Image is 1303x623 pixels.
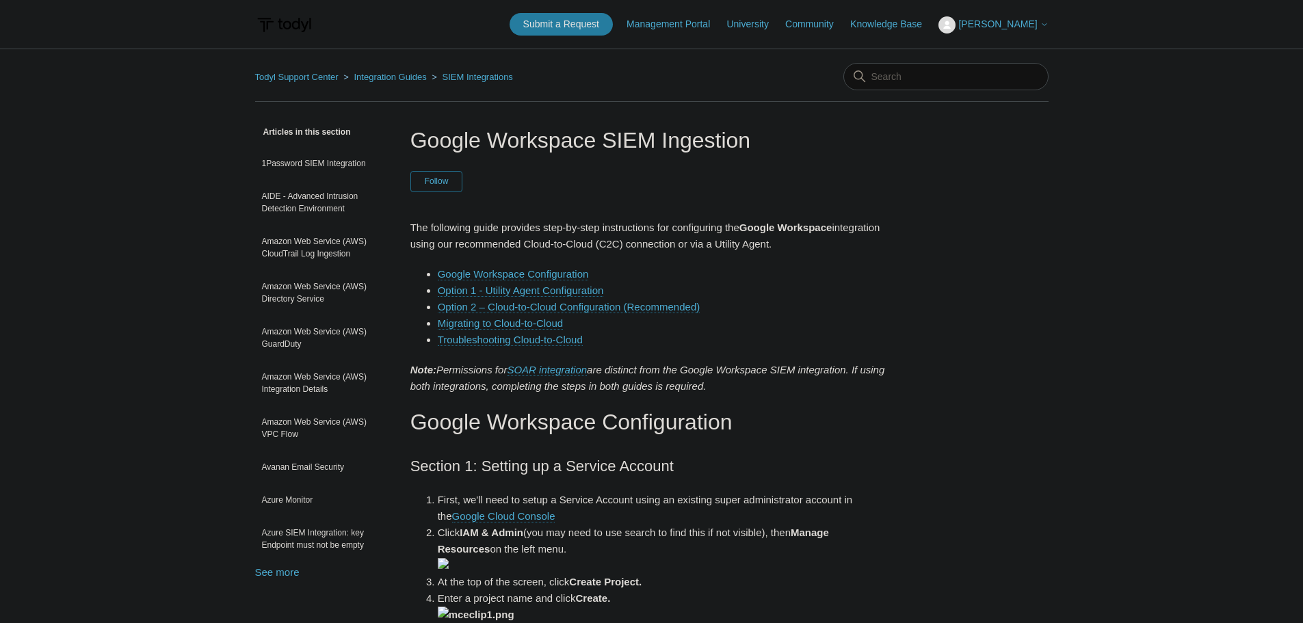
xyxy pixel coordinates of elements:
[438,492,893,525] li: First, we'll need to setup a Service Account using an existing super administrator account in the
[460,527,523,538] strong: IAM & Admin
[255,228,390,267] a: Amazon Web Service (AWS) CloudTrail Log Ingestion
[726,17,782,31] a: University
[255,150,390,176] a: 1Password SIEM Integration
[255,409,390,447] a: Amazon Web Service (AWS) VPC Flow
[255,274,390,312] a: Amazon Web Service (AWS) Directory Service
[255,127,351,137] span: Articles in this section
[785,17,847,31] a: Community
[438,301,700,313] a: Option 2 – Cloud-to-Cloud Configuration (Recommended)
[958,18,1037,29] span: [PERSON_NAME]
[410,454,893,478] h2: Section 1: Setting up a Service Account
[569,576,642,587] strong: Create Project.
[938,16,1048,34] button: [PERSON_NAME]
[255,12,313,38] img: Todyl Support Center Help Center home page
[255,566,300,578] a: See more
[438,525,893,574] li: Click (you may need to use search to find this if not visible), then on the left menu.
[452,510,555,522] a: Google Cloud Console
[739,222,832,233] strong: Google Workspace
[255,72,339,82] a: Todyl Support Center
[438,268,589,280] a: Google Workspace Configuration
[410,405,893,440] h1: Google Workspace Configuration
[438,284,604,297] a: Option 1 - Utility Agent Configuration
[438,334,583,346] a: Troubleshooting Cloud-to-Cloud
[410,364,885,392] em: Permissions for are distinct from the Google Workspace SIEM integration. If using both integratio...
[255,487,390,513] a: Azure Monitor
[850,17,936,31] a: Knowledge Base
[627,17,724,31] a: Management Portal
[438,317,563,330] a: Migrating to Cloud-to-Cloud
[255,364,390,402] a: Amazon Web Service (AWS) Integration Details
[255,520,390,558] a: Azure SIEM Integration: key Endpoint must not be empty
[354,72,426,82] a: Integration Guides
[507,364,587,376] a: SOAR integration
[410,124,893,157] h1: Google Workspace SIEM Ingestion
[255,319,390,357] a: Amazon Web Service (AWS) GuardDuty
[429,72,513,82] li: SIEM Integrations
[843,63,1049,90] input: Search
[510,13,613,36] a: Submit a Request
[410,171,463,191] button: Follow Article
[341,72,429,82] li: Integration Guides
[255,72,341,82] li: Todyl Support Center
[255,454,390,480] a: Avanan Email Security
[410,222,880,250] span: The following guide provides step-by-step instructions for configuring the integration using our ...
[255,183,390,222] a: AIDE - Advanced Intrusion Detection Environment
[438,592,611,620] strong: Create.
[443,72,513,82] a: SIEM Integrations
[438,590,893,623] li: Enter a project name and click
[438,607,514,623] img: mceclip1.png
[438,574,893,590] li: At the top of the screen, click
[410,364,436,375] strong: Note:
[438,558,449,569] img: 40195907996051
